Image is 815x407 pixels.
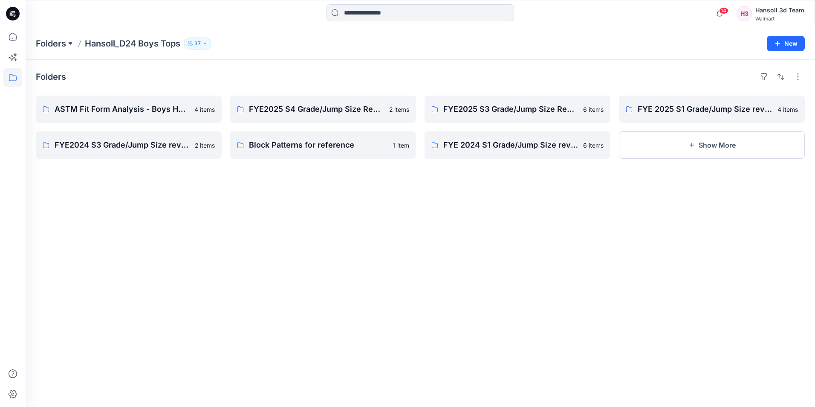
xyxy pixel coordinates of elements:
p: FYE2025 S4 Grade/Jump Size Review [249,103,384,115]
p: FYE 2025 S1 Grade/Jump Size review [638,103,772,115]
a: FYE 2024 S1 Grade/Jump Size review6 items [425,131,610,159]
p: 4 items [777,105,798,114]
a: FYE 2025 S1 Grade/Jump Size review4 items [619,96,805,123]
a: FYE2024 S3 Grade/Jump Size review2 items [36,131,222,159]
a: FYE2025 S4 Grade/Jump Size Review2 items [230,96,416,123]
p: 2 items [195,141,215,150]
p: FYE2024 S3 Grade/Jump Size review [55,139,190,151]
p: 1 item [393,141,409,150]
a: Folders [36,38,66,49]
p: Block Patterns for reference [249,139,387,151]
p: ASTM Fit Form Analysis - Boys Hansoll [55,103,189,115]
div: H3 [737,6,752,21]
p: Hansoll_D24 Boys Tops [85,38,180,49]
a: FYE2025 S3 Grade/Jump Size Review6 items [425,96,610,123]
button: 37 [184,38,211,49]
p: 4 items [194,105,215,114]
p: 37 [194,39,201,48]
span: 14 [719,7,728,14]
div: Walmart [755,15,804,22]
a: Block Patterns for reference1 item [230,131,416,159]
a: ASTM Fit Form Analysis - Boys Hansoll4 items [36,96,222,123]
h4: Folders [36,72,66,82]
p: 6 items [583,105,604,114]
button: New [767,36,805,51]
div: Hansoll 3d Team [755,5,804,15]
p: FYE2025 S3 Grade/Jump Size Review [443,103,578,115]
button: Show More [619,131,805,159]
p: 2 items [389,105,409,114]
p: 6 items [583,141,604,150]
p: FYE 2024 S1 Grade/Jump Size review [443,139,578,151]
